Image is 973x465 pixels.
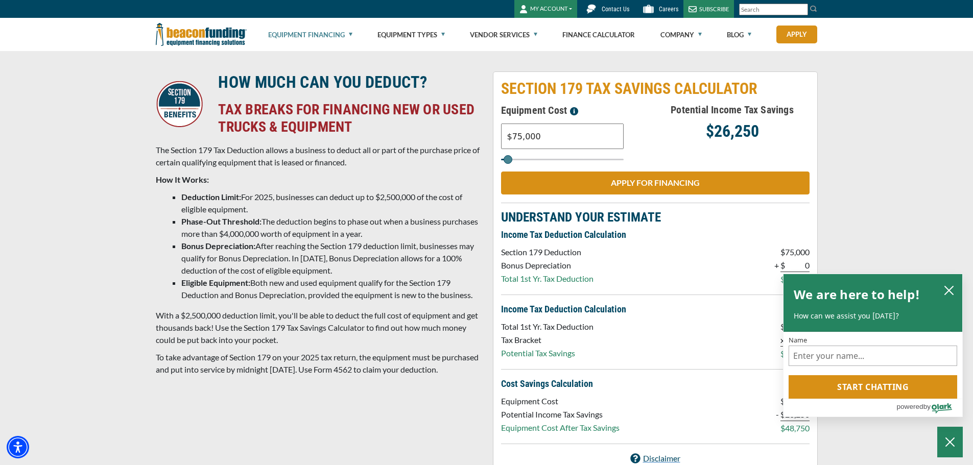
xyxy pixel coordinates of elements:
input: Name [789,346,957,366]
strong: How It Works: [156,175,209,184]
p: Total 1st Yr. Tax Deduction [501,273,594,285]
p: Section 179 Deduction [501,246,594,258]
a: Apply [776,26,817,43]
p: $ [780,259,785,272]
label: Name [789,337,957,344]
span: by [923,400,931,413]
p: Bonus Depreciation [501,259,594,272]
p: Income Tax Deduction Calculation [501,229,810,241]
p: 75,000 [785,246,810,258]
p: With a $2,500,000 deduction limit, you'll be able to deduct the full cost of equipment and get th... [156,309,481,346]
p: $ [780,321,785,333]
a: Finance Calculator [562,18,635,51]
a: Disclaimer [630,452,680,464]
p: How can we assist you [DATE]? [794,311,952,321]
p: Tax Bracket [501,334,594,346]
p: $26,250 [655,125,810,137]
img: Search [810,5,818,13]
h5: Potential Income Tax Savings [655,102,810,117]
button: Please enter a value between $3,000 and $3,000,000 [567,102,581,118]
a: Equipment Types [377,18,445,51]
p: Equipment Cost [501,395,620,407]
button: close chatbox [941,283,957,297]
input: Select range [501,159,624,160]
p: - [776,408,779,421]
p: The Section 179 Tax Deduction allows a business to deduct all or part of the purchase price of ce... [156,144,481,168]
p: SECTION 179 TAX SAVINGS CALCULATOR [501,80,810,98]
input: Search [739,4,808,15]
strong: Eligible Equipment: [181,278,250,287]
p: Potential Income Tax Savings [501,408,620,421]
p: Potential Tax Savings [501,347,594,359]
p: $ [780,408,785,421]
p: Equipment Cost After Tax Savings [501,422,620,434]
p: + [774,259,779,272]
li: The deduction begins to phase out when a business purchases more than $4,000,000 worth of equipme... [181,215,481,240]
p: $ [780,348,785,360]
p: $ [780,246,785,258]
button: Start chatting [789,375,957,399]
li: After reaching the Section 179 deduction limit, businesses may qualify for Bonus Depreciation. In... [181,240,481,277]
img: Beacon Funding Corporation logo [156,18,247,51]
h5: Equipment Cost [501,102,655,118]
h3: HOW MUCH CAN YOU DEDUCT? [218,72,480,92]
a: Vendor Services [470,18,537,51]
span: powered [896,400,923,413]
p: UNDERSTAND YOUR ESTIMATE [501,211,810,224]
li: For 2025, businesses can deduct up to $2,500,000 of the cost of eligible equipment. [181,191,481,215]
p: x [780,334,785,347]
p: $ [780,422,785,434]
a: Powered by Olark [896,399,962,417]
p: Total 1st Yr. Tax Deduction [501,321,594,333]
p: $ [780,273,785,285]
span: Careers [659,6,678,13]
span: Contact Us [602,6,629,13]
p: $ [780,395,785,407]
input: Text field [501,124,624,149]
p: Income Tax Deduction Calculation [501,303,810,315]
img: section-179-tooltip [570,107,578,115]
p: 0 [785,259,810,272]
p: 48,750 [785,422,810,434]
div: olark chatbox [783,274,963,418]
strong: Bonus Depreciation: [181,241,255,251]
p: Disclaimer [643,452,680,464]
strong: Phase-Out Threshold: [181,216,262,226]
a: Company [660,18,702,51]
a: APPLY FOR FINANCING [501,172,810,194]
li: Both new and used equipment qualify for the Section 179 Deduction and Bonus Depreciation, provide... [181,277,481,301]
a: Blog [727,18,751,51]
strong: Deduction Limit: [181,192,241,202]
h4: TAX BREAKS FOR FINANCING NEW OR USED TRUCKS & EQUIPMENT [218,101,480,136]
a: Clear search text [797,6,805,14]
div: Accessibility Menu [7,436,29,458]
button: Close Chatbox [937,427,963,457]
p: To take advantage of Section 179 on your 2025 tax return, the equipment must be purchased and put... [156,351,481,376]
a: Equipment Financing [268,18,352,51]
p: Cost Savings Calculation [501,378,810,390]
h2: We are here to help! [794,284,920,305]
